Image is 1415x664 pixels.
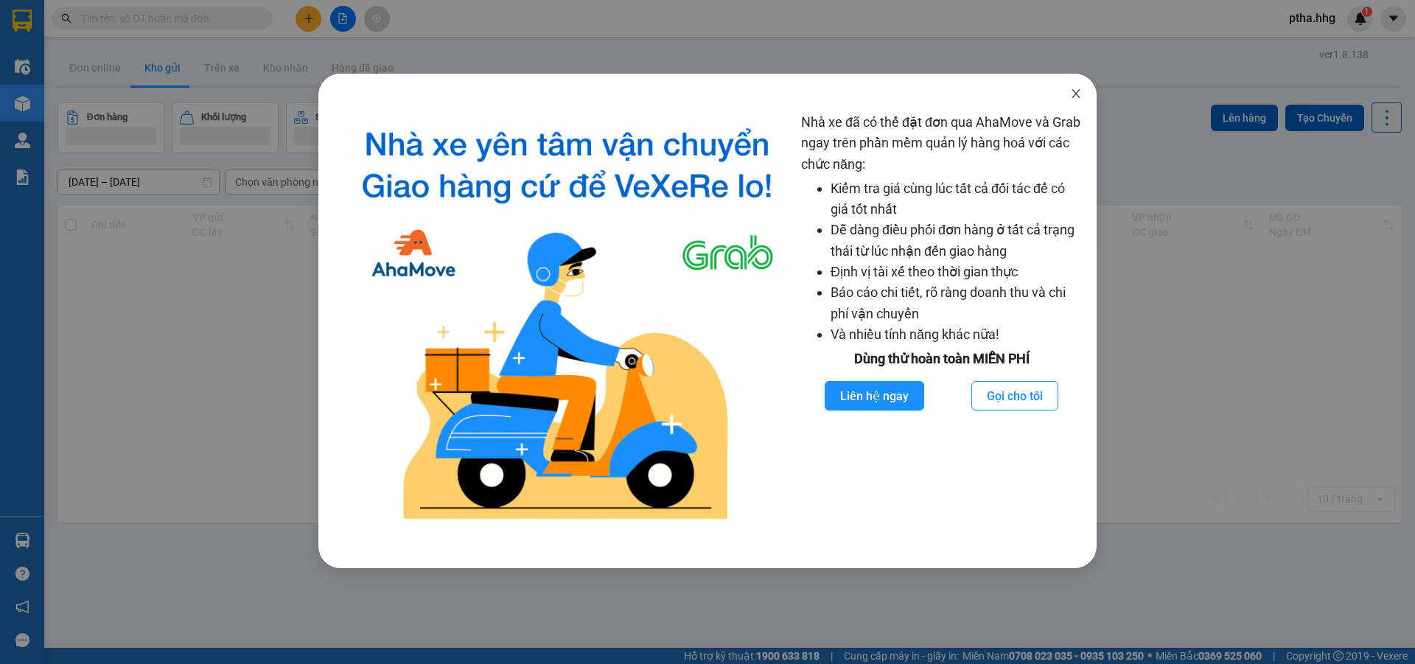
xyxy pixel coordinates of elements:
span: Liên hệ ngay [840,387,909,405]
li: Và nhiều tính năng khác nữa! [831,324,1082,345]
div: Nhà xe đã có thể đặt đơn qua AhaMove và Grab ngay trên phần mềm quản lý hàng hoá với các chức năng: [801,112,1082,531]
li: Dễ dàng điều phối đơn hàng ở tất cả trạng thái từ lúc nhận đến giao hàng [831,220,1082,262]
button: Close [1055,74,1097,115]
img: logo [345,112,789,531]
li: Kiểm tra giá cùng lúc tất cả đối tác để có giá tốt nhất [831,178,1082,220]
li: Báo cáo chi tiết, rõ ràng doanh thu và chi phí vận chuyển [831,282,1082,324]
div: Dùng thử hoàn toàn MIỄN PHÍ [801,349,1082,369]
span: close [1070,88,1082,99]
li: Định vị tài xế theo thời gian thực [831,262,1082,282]
span: Gọi cho tôi [987,387,1043,405]
button: Gọi cho tôi [971,381,1058,410]
button: Liên hệ ngay [825,381,924,410]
